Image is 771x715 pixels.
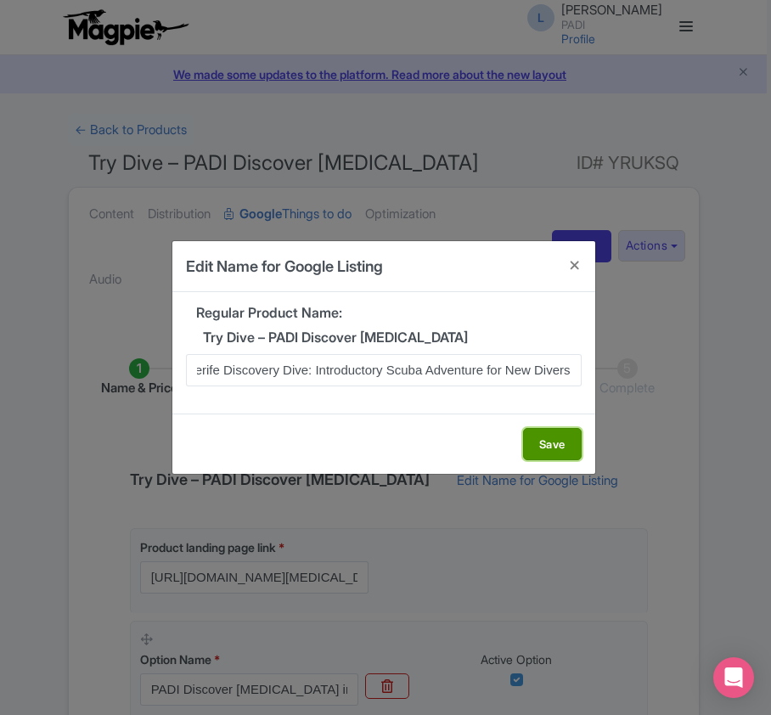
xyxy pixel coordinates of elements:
button: Close [554,241,595,290]
div: Open Intercom Messenger [713,657,754,698]
input: Name for Product on Google [186,354,582,386]
h5: Regular Product Name: [186,306,582,321]
button: Save [523,428,582,460]
h5: Try Dive – PADI Discover [MEDICAL_DATA] [186,330,582,346]
h4: Edit Name for Google Listing [186,255,383,278]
